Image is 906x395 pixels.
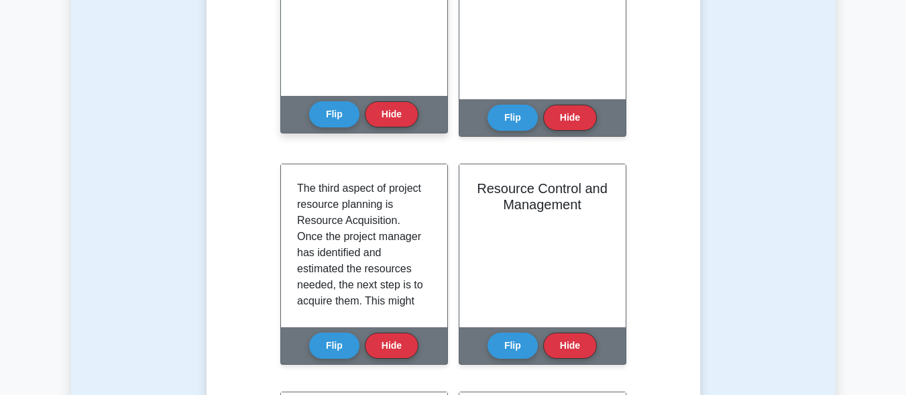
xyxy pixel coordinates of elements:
[309,101,359,127] button: Flip
[365,101,418,127] button: Hide
[309,333,359,359] button: Flip
[543,333,597,359] button: Hide
[488,333,538,359] button: Flip
[488,105,538,131] button: Flip
[543,105,597,131] button: Hide
[365,333,418,359] button: Hide
[475,180,610,213] h2: Resource Control and Management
